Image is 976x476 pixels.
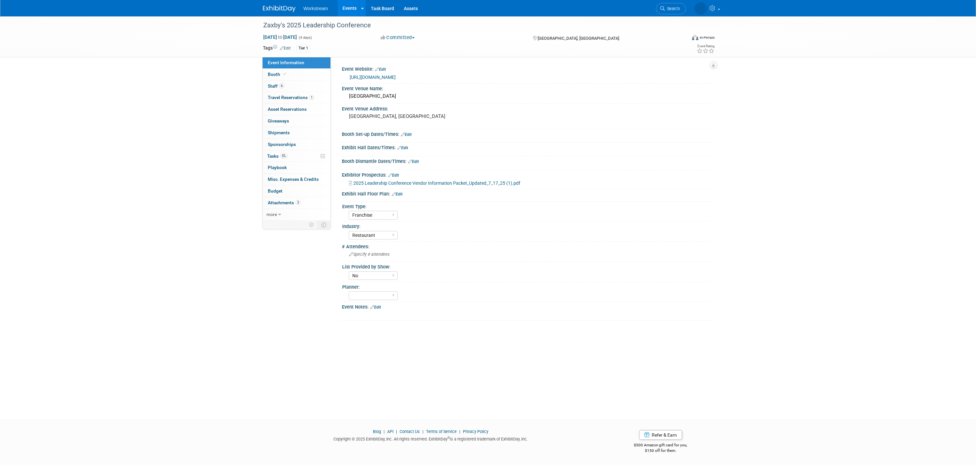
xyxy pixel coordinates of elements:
img: Keira Wiele [694,2,707,15]
div: Copyright © 2025 ExhibitDay, Inc. All rights reserved. ExhibitDay is a registered trademark of Ex... [263,435,598,442]
span: 5% [280,153,287,158]
span: 6 [279,83,284,88]
span: | [382,429,386,434]
a: Edit [280,46,291,50]
div: Zaxby's 2025 Leadership Conference [261,20,676,31]
span: Shipments [268,130,290,135]
a: Edit [397,146,408,150]
div: Exhibit Hall Floor Plan: [342,189,713,197]
a: Asset Reservations [263,104,330,115]
div: Event Website: [342,64,713,73]
a: Misc. Expenses & Credits [263,174,330,185]
div: Event Format [648,34,715,44]
img: ExhibitDay [263,6,296,12]
div: Event Venue Address: [342,104,713,112]
div: Exhibitor Prospectus: [342,170,713,179]
a: Staff6 [263,80,330,92]
div: List Provided by Show: [342,262,710,270]
span: Booth [268,72,288,77]
a: Refer & Earn [639,430,682,440]
button: Committed [378,34,417,41]
div: $500 Amazon gift card for you, [608,438,713,453]
a: Sponsorships [263,139,330,150]
i: Booth reservation complete [283,72,286,76]
pre: [GEOGRAPHIC_DATA], [GEOGRAPHIC_DATA] [349,113,489,119]
span: Playbook [268,165,287,170]
span: | [421,429,425,434]
span: 1 [309,95,314,100]
span: Misc. Expenses & Credits [268,177,319,182]
a: Edit [370,305,381,310]
td: Toggle Event Tabs [317,221,331,229]
span: Attachments [268,200,300,205]
a: Travel Reservations1 [263,92,330,103]
div: Industry: [342,222,710,230]
div: # Attendees: [342,242,713,250]
a: more [263,209,330,220]
a: Shipments [263,127,330,138]
span: 3 [296,200,300,205]
span: Specify # attendees [349,252,389,257]
a: Playbook [263,162,330,173]
a: Booth [263,69,330,80]
span: Event Information [268,60,304,65]
span: (4 days) [298,36,312,40]
span: Giveaways [268,118,289,123]
a: Edit [388,173,399,178]
a: [URL][DOMAIN_NAME] [350,75,396,80]
div: $150 off for them. [608,448,713,454]
a: Edit [401,132,412,137]
div: Exhibit Hall Dates/Times: [342,143,713,151]
a: Contact Us [400,429,420,434]
span: Search [665,6,680,11]
span: [GEOGRAPHIC_DATA], [GEOGRAPHIC_DATA] [538,36,619,41]
td: Personalize Event Tab Strip [306,221,317,229]
span: 2025 Leadership Conference Vendor Information Packet_Updated_7_17_25 (1).pdf [353,180,520,186]
div: [GEOGRAPHIC_DATA] [347,91,708,101]
a: 2025 Leadership Conference Vendor Information Packet_Updated_7_17_25 (1).pdf [349,180,520,186]
sup: ® [448,436,450,440]
span: more [267,212,277,217]
div: Tier 1 [297,45,310,52]
div: In-Person [699,35,715,40]
td: Tags [263,45,291,52]
div: Event Type: [342,202,710,210]
a: Giveaways [263,115,330,127]
a: API [387,429,393,434]
span: Workstream [303,6,328,11]
span: Asset Reservations [268,107,307,112]
a: Edit [392,192,403,196]
a: Attachments3 [263,197,330,209]
span: Travel Reservations [268,95,314,100]
a: Blog [373,429,381,434]
a: Tasks5% [263,151,330,162]
a: Edit [408,159,419,164]
span: Tasks [267,153,287,159]
a: Privacy Policy [463,429,488,434]
a: Terms of Service [426,429,457,434]
div: Booth Dismantle Dates/Times: [342,156,713,165]
img: Format-Inperson.png [692,35,698,40]
span: Sponsorships [268,142,296,147]
a: Event Information [263,57,330,68]
a: Search [656,3,686,14]
span: | [458,429,462,434]
div: Booth Set-up Dates/Times: [342,129,713,138]
div: Event Notes: [342,302,713,310]
span: [DATE] [DATE] [263,34,297,40]
div: Planner: [342,282,710,290]
a: Edit [375,67,386,72]
span: to [277,35,283,40]
div: Event Rating [697,45,714,48]
span: Budget [268,188,282,194]
span: | [394,429,399,434]
a: Budget [263,185,330,197]
span: Staff [268,83,284,89]
div: Event Venue Name: [342,84,713,92]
